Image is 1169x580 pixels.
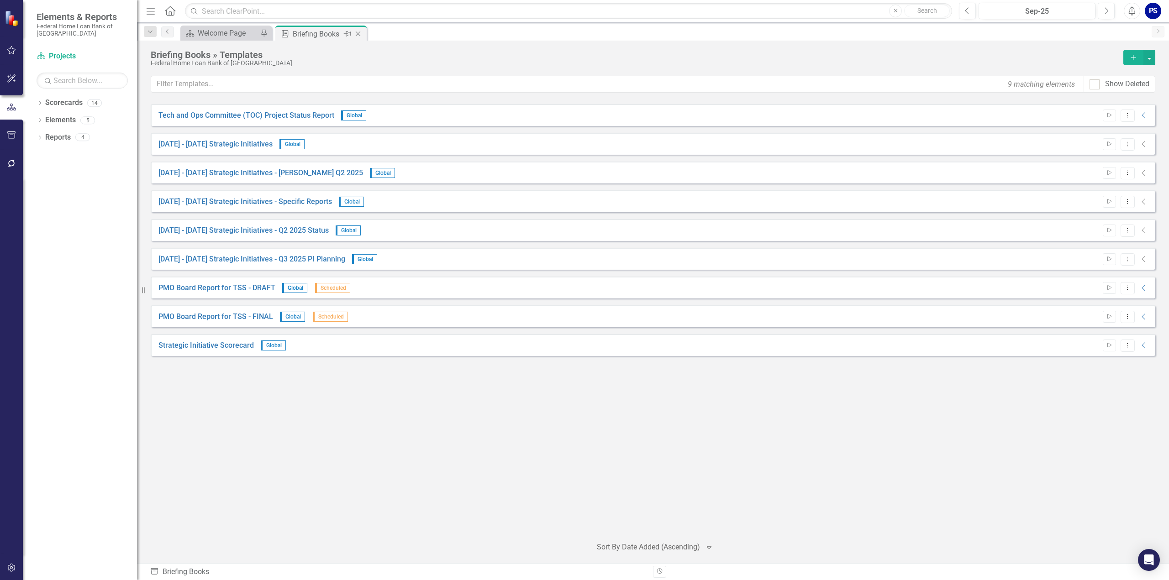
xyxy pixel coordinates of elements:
[87,99,102,107] div: 14
[158,225,329,236] a: [DATE] - [DATE] Strategic Initiatives - Q2 2025 Status
[336,225,361,235] span: Global
[904,5,950,17] button: Search
[158,312,273,322] a: PMO Board Report for TSS - FINAL
[917,7,937,14] span: Search
[198,27,258,39] div: Welcome Page
[282,283,307,293] span: Global
[158,139,273,150] a: [DATE] - [DATE] Strategic Initiatives
[158,254,345,265] a: [DATE] - [DATE] Strategic Initiatives - Q3 2025 PI Planning
[37,22,128,37] small: Federal Home Loan Bank of [GEOGRAPHIC_DATA]
[341,110,366,120] span: Global
[45,98,83,108] a: Scorecards
[5,10,21,26] img: ClearPoint Strategy
[45,115,76,125] a: Elements
[315,283,350,293] span: Scheduled
[151,76,1084,93] input: Filter Templates...
[150,567,646,577] div: Briefing Books
[1138,549,1160,571] div: Open Intercom Messenger
[80,116,95,124] div: 5
[183,27,258,39] a: Welcome Page
[313,312,348,322] span: Scheduled
[185,3,952,19] input: Search ClearPoint...
[352,254,377,264] span: Global
[37,11,128,22] span: Elements & Reports
[279,139,305,149] span: Global
[1006,77,1077,92] div: 9 matching elements
[1105,79,1149,89] div: Show Deleted
[1145,3,1161,19] button: PS
[151,50,1119,60] div: Briefing Books » Templates
[158,168,363,178] a: [DATE] - [DATE] Strategic Initiatives - [PERSON_NAME] Q2 2025
[158,283,275,293] a: PMO Board Report for TSS - DRAFT
[75,134,90,141] div: 4
[979,3,1095,19] button: Sep-25
[45,132,71,143] a: Reports
[37,51,128,62] a: Projects
[158,110,334,121] a: Tech and Ops Committee (TOC) Project Status Report
[158,197,332,207] a: [DATE] - [DATE] Strategic Initiatives - Specific Reports
[158,340,254,351] a: Strategic Initiative Scorecard
[982,6,1092,17] div: Sep-25
[280,312,305,322] span: Global
[339,197,364,207] span: Global
[370,168,395,178] span: Global
[293,28,342,40] div: Briefing Books
[261,340,286,350] span: Global
[151,60,1119,67] div: Federal Home Loan Bank of [GEOGRAPHIC_DATA]
[37,73,128,89] input: Search Below...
